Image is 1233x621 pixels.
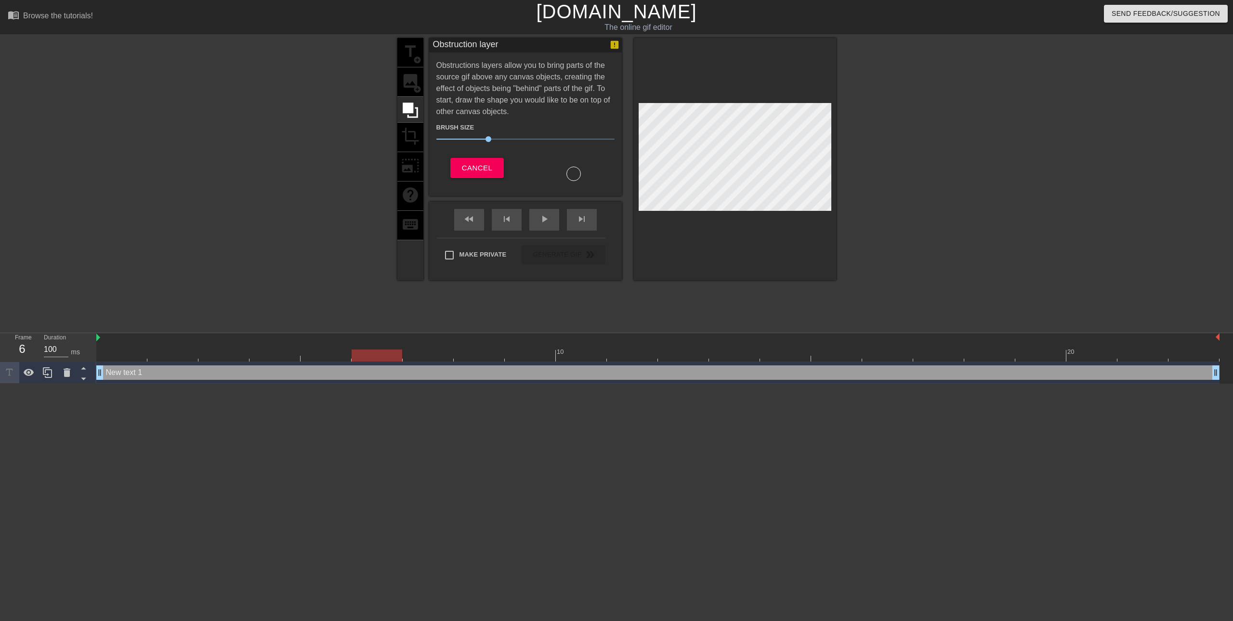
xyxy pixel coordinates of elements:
span: drag_handle [1211,368,1220,377]
label: Duration [44,335,66,341]
span: skip_next [576,213,588,225]
span: menu_book [8,9,19,21]
a: Browse the tutorials! [8,9,93,24]
span: Make Private [459,250,507,259]
a: [DOMAIN_NAME] [536,1,696,22]
div: Frame [8,333,37,361]
div: 20 [1067,347,1076,357]
span: play_arrow [538,213,550,225]
span: drag_handle [95,368,105,377]
span: skip_previous [501,213,512,225]
span: fast_rewind [463,213,475,225]
div: ms [71,347,80,357]
div: The online gif editor [416,22,861,33]
button: Cancel [450,158,504,178]
div: Browse the tutorials! [23,12,93,20]
label: Brush Size [436,123,474,132]
div: 10 [557,347,565,357]
button: Send Feedback/Suggestion [1104,5,1228,23]
div: Obstructions layers allow you to bring parts of the source gif above any canvas objects, creating... [436,60,615,181]
img: bound-end.png [1216,333,1220,341]
span: Send Feedback/Suggestion [1112,8,1220,20]
div: 6 [15,340,29,358]
div: Obstruction layer [433,38,498,52]
span: Cancel [462,162,492,174]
